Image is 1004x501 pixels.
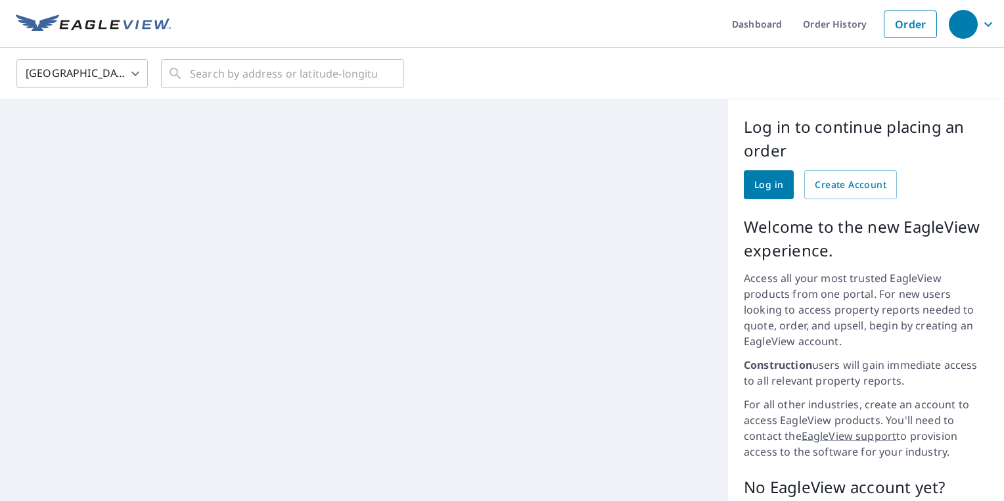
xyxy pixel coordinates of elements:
a: EagleView support [802,429,897,443]
a: Log in [744,170,794,199]
input: Search by address or latitude-longitude [190,55,377,92]
p: Welcome to the new EagleView experience. [744,215,988,262]
span: Create Account [815,177,886,193]
strong: Construction [744,358,812,372]
p: Log in to continue placing an order [744,115,988,162]
a: Order [884,11,937,38]
p: For all other industries, create an account to access EagleView products. You'll need to contact ... [744,396,988,460]
a: Create Account [804,170,897,199]
img: EV Logo [16,14,171,34]
div: [GEOGRAPHIC_DATA] [16,55,148,92]
p: Access all your most trusted EagleView products from one portal. For new users looking to access ... [744,270,988,349]
p: No EagleView account yet? [744,475,988,499]
p: users will gain immediate access to all relevant property reports. [744,357,988,389]
span: Log in [754,177,783,193]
